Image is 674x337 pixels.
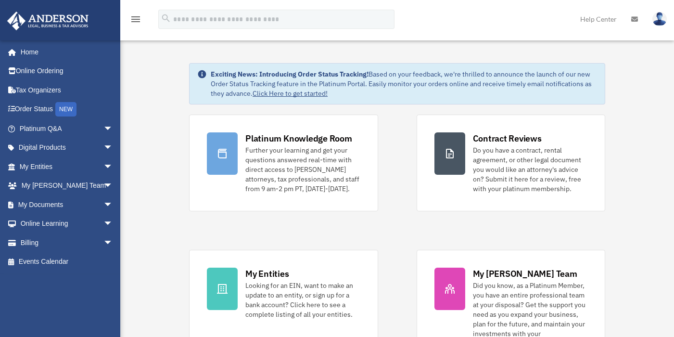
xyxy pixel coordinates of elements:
[7,157,127,176] a: My Entitiesarrow_drop_down
[7,176,127,195] a: My [PERSON_NAME] Teamarrow_drop_down
[417,115,605,211] a: Contract Reviews Do you have a contract, rental agreement, or other legal document you would like...
[652,12,667,26] img: User Pic
[4,12,91,30] img: Anderson Advisors Platinum Portal
[245,132,352,144] div: Platinum Knowledge Room
[245,281,360,319] div: Looking for an EIN, want to make an update to an entity, or sign up for a bank account? Click her...
[103,176,123,196] span: arrow_drop_down
[103,138,123,158] span: arrow_drop_down
[253,89,328,98] a: Click Here to get started!
[7,100,127,119] a: Order StatusNEW
[189,115,378,211] a: Platinum Knowledge Room Further your learning and get your questions answered real-time with dire...
[7,80,127,100] a: Tax Organizers
[103,119,123,139] span: arrow_drop_down
[55,102,76,117] div: NEW
[245,145,360,194] div: Further your learning and get your questions answered real-time with direct access to [PERSON_NAM...
[103,214,123,234] span: arrow_drop_down
[211,69,597,98] div: Based on your feedback, we're thrilled to announce the launch of our new Order Status Tracking fe...
[473,145,587,194] div: Do you have a contract, rental agreement, or other legal document you would like an attorney's ad...
[7,138,127,157] a: Digital Productsarrow_drop_down
[7,233,127,252] a: Billingarrow_drop_down
[130,13,141,25] i: menu
[473,132,542,144] div: Contract Reviews
[7,62,127,81] a: Online Ordering
[103,195,123,215] span: arrow_drop_down
[161,13,171,24] i: search
[7,214,127,233] a: Online Learningarrow_drop_down
[130,17,141,25] a: menu
[103,157,123,177] span: arrow_drop_down
[473,268,577,280] div: My [PERSON_NAME] Team
[7,119,127,138] a: Platinum Q&Aarrow_drop_down
[7,42,123,62] a: Home
[245,268,289,280] div: My Entities
[7,195,127,214] a: My Documentsarrow_drop_down
[211,70,369,78] strong: Exciting News: Introducing Order Status Tracking!
[103,233,123,253] span: arrow_drop_down
[7,252,127,272] a: Events Calendar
